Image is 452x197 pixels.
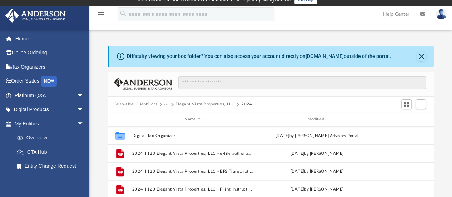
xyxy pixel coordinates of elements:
div: [DATE] by [PERSON_NAME] [256,151,377,157]
button: 2024 1120 Elegant Vista Properties, LLC - Filing Instructions.pdf [132,187,253,192]
a: Digital Productsarrow_drop_down [5,103,95,117]
div: [DATE] by [PERSON_NAME] [256,168,377,175]
button: Close [416,51,426,61]
div: NEW [41,76,57,87]
a: [DOMAIN_NAME] [306,53,344,59]
img: Anderson Advisors Platinum Portal [3,9,68,23]
a: Tax Organizers [5,60,95,74]
button: Switch to Grid View [401,99,412,109]
button: 2024 [241,101,252,108]
button: Add [416,99,426,109]
a: menu [96,14,105,19]
div: id [111,116,129,123]
div: id [381,116,431,123]
button: Digital Tax Organizer [132,133,253,138]
div: Modified [256,116,378,123]
span: arrow_drop_down [77,103,91,117]
a: Entity Change Request [10,159,95,173]
input: Search files and folders [178,76,426,89]
a: Platinum Q&Aarrow_drop_down [5,88,95,103]
button: ··· [164,101,169,108]
div: [DATE] by [PERSON_NAME] Advisors Portal [256,133,377,139]
img: User Pic [436,9,447,19]
a: Order StatusNEW [5,74,95,89]
div: Difficulty viewing your box folder? You can also access your account directly on outside of the p... [127,53,391,60]
a: Online Ordering [5,46,95,60]
a: My Entitiesarrow_drop_down [5,117,95,131]
a: Overview [10,131,95,145]
button: 2024 1120 Elegant Vista Properties, LLC - e-file authorization - please sign.pdf [132,151,253,156]
button: Viewable-ClientDocs [115,101,158,108]
div: Name [131,116,253,123]
span: arrow_drop_down [77,88,91,103]
button: 2024 1120 Elegant Vista Properties, LLC - EFS Transcript.pdf [132,169,253,174]
span: arrow_drop_down [77,117,91,131]
div: [DATE] by [PERSON_NAME] [256,186,377,193]
a: CTA Hub [10,145,95,159]
i: search [119,10,127,18]
a: Home [5,31,95,46]
button: Elegant Vista Properties, LLC [175,101,235,108]
i: menu [96,10,105,19]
